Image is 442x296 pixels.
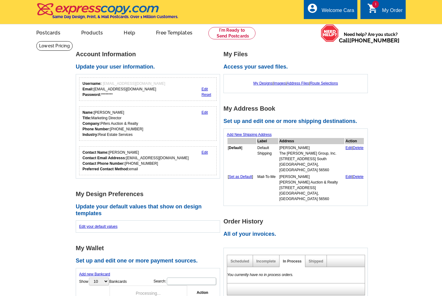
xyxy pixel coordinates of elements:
a: Postcards [26,25,70,39]
label: Show Bankcards [79,277,127,286]
span: 1 [372,1,379,8]
strong: Email: [82,87,94,91]
img: help [321,24,339,42]
div: Your login information. [79,77,217,101]
a: In Process [283,259,302,263]
td: Default Shipping [257,145,278,173]
strong: Name: [82,110,94,115]
td: [PERSON_NAME] [PERSON_NAME] Auction & Realty [STREET_ADDRESS] [GEOGRAPHIC_DATA], [GEOGRAPHIC_DATA... [279,174,344,202]
i: account_circle [307,3,318,14]
td: [PERSON_NAME] The [PERSON_NAME] Group, Inc. [STREET_ADDRESS] South [GEOGRAPHIC_DATA], [GEOGRAPHIC... [279,145,344,173]
a: Shipped [309,259,323,263]
strong: Phone Number: [82,127,110,131]
a: Edit [202,150,208,155]
a: Add new Bankcard [79,272,110,276]
em: You currently have no in process orders. [227,273,293,277]
a: Same Day Design, Print, & Mail Postcards. Over 1 Million Customers. [36,7,178,19]
strong: Contact Name: [82,150,109,155]
h2: Set up and edit one or more payment sources. [76,258,223,264]
a: Products [71,25,113,39]
a: Edit [202,110,208,115]
th: Label [257,138,278,144]
a: Incomplete [256,259,276,263]
th: Action [345,138,364,144]
h1: My Address Book [223,105,371,112]
strong: Title: [82,116,91,120]
strong: Industry: [82,132,98,137]
a: Add New Shipping Address [227,132,271,137]
select: ShowBankcards [89,278,109,285]
td: [ ] [227,145,256,173]
div: [PERSON_NAME] Marketing Director Pifers Auction & Realty [PHONE_NUMBER] Real Estate Services [82,110,143,137]
a: Delete [353,175,364,179]
h2: Update your default values that show on design templates [76,203,223,217]
a: Images [274,81,286,85]
a: Free Templates [146,25,202,39]
h1: My Wallet [76,245,223,251]
div: Who should we contact regarding order issues? [79,146,217,175]
h2: Set up and edit one or more shipping destinations. [223,118,371,125]
span: Need help? Are you stuck? [339,31,403,44]
a: Set as Default [229,175,252,179]
th: Address [279,138,344,144]
h2: All of your invoices. [223,231,371,238]
h1: My Files [223,51,371,57]
strong: Username: [82,81,102,86]
b: Default [229,146,241,150]
h1: Order History [223,218,371,225]
a: Edit your default values [79,224,118,229]
div: | | | [227,77,364,89]
a: My Designs [253,81,273,85]
span: Call [339,37,400,44]
a: Scheduled [231,259,249,263]
div: Your personal details. [79,106,217,141]
div: My Order [382,8,403,16]
a: Edit [345,175,352,179]
a: Route Selections [310,81,338,85]
strong: Contact Email Addresss: [82,156,126,160]
h1: Account Information [76,51,223,57]
td: [ ] [227,174,256,202]
span: [EMAIL_ADDRESS][DOMAIN_NAME] [102,81,165,86]
a: Reset [202,93,211,97]
a: 1 shopping_cart My Order [367,7,403,14]
h2: Update your user information. [76,64,223,70]
strong: Company: [82,121,101,126]
i: shopping_cart [367,3,378,14]
a: Address Files [287,81,309,85]
td: Mail-To-Me [257,174,278,202]
h4: Same Day Design, Print, & Mail Postcards. Over 1 Million Customers. [52,14,178,19]
a: [PHONE_NUMBER] [349,37,400,44]
td: | [345,174,364,202]
a: Help [114,25,145,39]
label: Search: [154,277,217,286]
strong: Password: [82,93,101,97]
h1: My Design Preferences [76,191,223,197]
div: Welcome Cara [322,8,354,16]
a: Edit [202,87,208,91]
strong: Contact Phone Number: [82,161,125,166]
td: | [345,145,364,173]
strong: Preferred Contact Method: [82,167,129,171]
div: [PERSON_NAME] [EMAIL_ADDRESS][DOMAIN_NAME] [PHONE_NUMBER] email [82,150,189,172]
a: Delete [353,146,364,150]
input: Search: [167,278,216,285]
h2: Access your saved files. [223,64,371,70]
a: Edit [345,146,352,150]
